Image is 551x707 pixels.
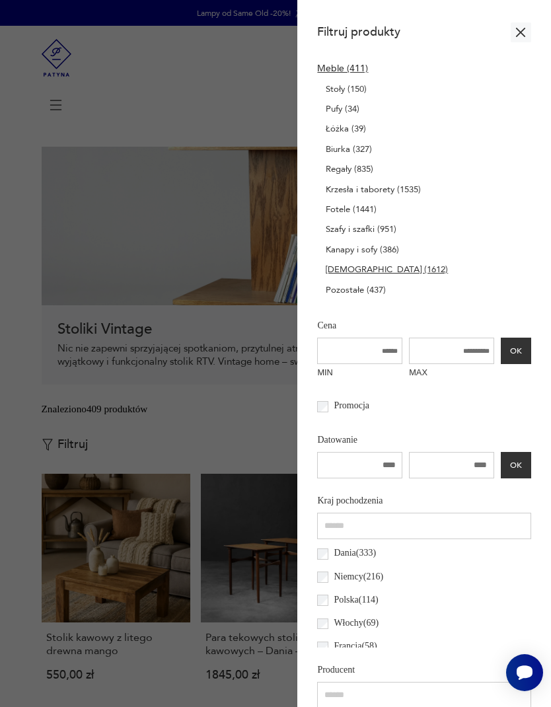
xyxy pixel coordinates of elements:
[317,364,402,383] label: MIN
[501,338,531,364] button: OK
[326,242,399,257] p: Kanapy i sofy (386)
[506,654,543,691] iframe: Smartsupp widget button
[317,318,531,333] p: Cena
[317,202,377,217] a: Fotele (1441)
[317,242,399,257] a: Kanapy i sofy (386)
[326,262,448,277] p: [DEMOGRAPHIC_DATA] (1612)
[326,202,377,217] p: Fotele (1441)
[326,222,396,237] p: Szafy i szafki (951)
[334,546,376,560] p: Dania ( 333 )
[326,122,366,136] p: Łóżka (39)
[334,639,377,653] p: Francja ( 58 )
[501,452,531,478] button: OK
[317,162,373,176] a: Regały (835)
[326,102,359,116] p: Pufy (34)
[334,398,369,413] p: Promocja
[317,24,400,41] h2: Filtruj produkty
[317,283,386,297] a: Pozostałe (437)
[317,182,421,197] a: Krzesła i taborety (1535)
[326,182,421,197] p: Krzesła i taborety (1535)
[334,570,383,584] p: Niemcy ( 216 )
[409,364,494,383] label: MAX
[326,82,367,96] p: Stoły (150)
[317,102,359,116] a: Pufy (34)
[317,82,367,96] a: Stoły (150)
[317,433,531,447] p: Datowanie
[317,222,396,237] a: Szafy i szafki (951)
[326,162,373,176] p: Regały (835)
[326,142,372,157] p: Biurka (327)
[317,122,366,136] a: Łóżka (39)
[317,142,372,157] a: Biurka (327)
[326,283,386,297] p: Pozostałe (437)
[334,616,379,630] p: Włochy ( 69 )
[317,494,531,508] p: Kraj pochodzenia
[317,262,448,277] a: [DEMOGRAPHIC_DATA] (1612)
[317,663,531,677] p: Producent
[317,61,368,76] a: Meble (411)
[334,593,378,607] p: Polska ( 114 )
